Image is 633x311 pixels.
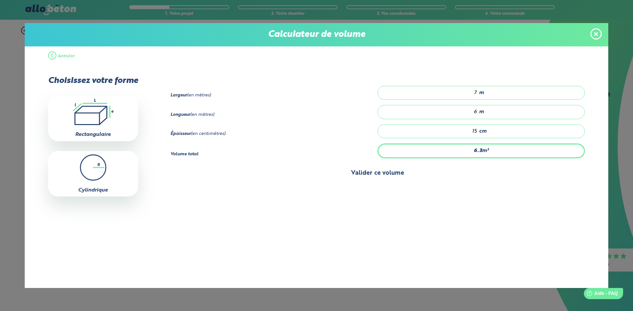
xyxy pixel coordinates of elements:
input: 0 [384,109,477,115]
iframe: Help widget launcher [574,285,626,304]
span: cm [479,128,487,134]
label: Cylindrique [78,188,108,193]
div: (en centimètres) [170,131,378,137]
strong: 6.3 [474,148,482,153]
button: Valider ce volume [170,165,585,182]
p: Choisissez votre forme [48,76,138,86]
strong: Largeur [170,93,187,97]
label: Rectangulaire [75,132,111,137]
input: 0 [384,128,477,135]
strong: Volume total [170,152,198,156]
strong: Épaisseur [170,132,191,136]
p: Calculateur de volume [31,30,602,40]
div: (en mètres) [170,93,378,98]
button: Annuler [48,46,75,66]
input: 0 [384,90,477,96]
span: m [479,90,484,96]
div: m³ [377,143,585,158]
div: (en mètres) [170,112,378,117]
strong: Longueur [170,113,190,117]
span: m [479,109,484,115]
